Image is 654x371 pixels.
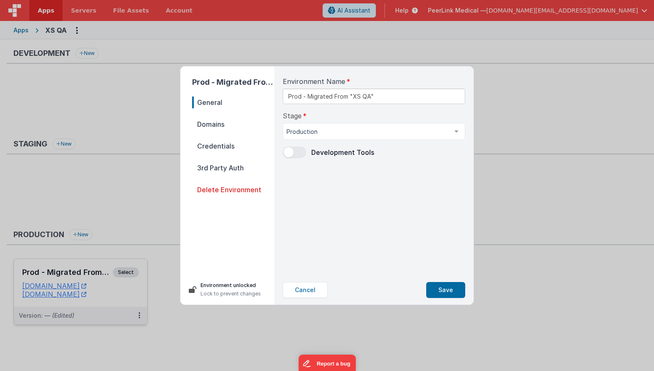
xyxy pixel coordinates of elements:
span: Production [287,128,448,136]
span: Domains [192,118,274,130]
span: Development Tools [311,148,374,157]
span: Credentials [192,140,274,152]
span: Environment Name [283,76,345,86]
span: 3rd Party Auth [192,162,274,174]
button: Cancel [283,282,328,298]
span: Stage [283,111,302,121]
h2: Prod - Migrated From "XS QA" [192,76,274,88]
button: Save [426,282,465,298]
span: General [192,97,274,108]
span: Delete Environment [192,184,274,196]
p: Lock to prevent changes [201,290,261,298]
p: Environment unlocked [201,281,261,290]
